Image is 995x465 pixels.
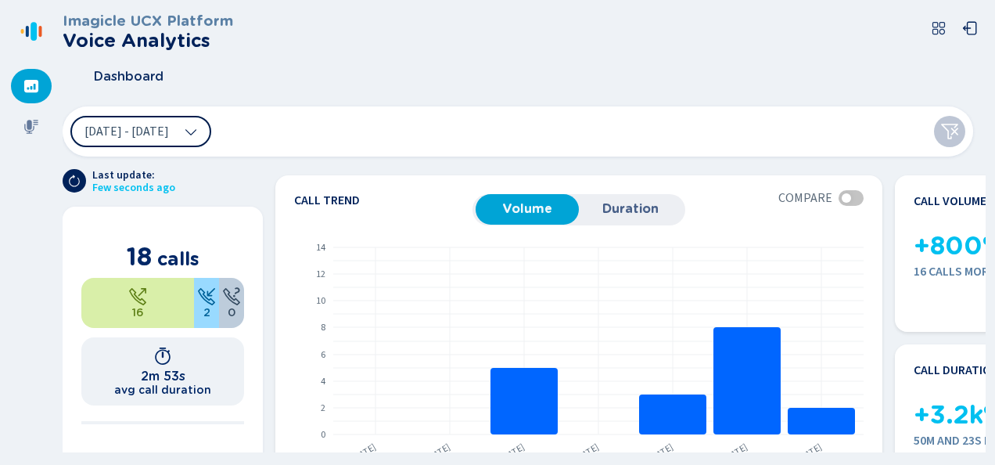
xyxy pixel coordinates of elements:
[940,122,959,141] svg: funnel-disabled
[92,169,175,182] span: Last update:
[94,70,163,84] span: Dashboard
[197,287,216,306] svg: telephone-inbound
[778,191,832,205] span: Compare
[194,278,219,328] div: 11.11%
[321,348,325,361] text: 6
[185,125,197,138] svg: chevron-down
[934,116,965,147] button: Clear filters
[321,320,325,333] text: 8
[203,306,210,319] span: 2
[68,175,81,187] svg: arrow-clockwise
[63,30,233,52] h2: Voice Analytics
[222,287,241,306] svg: unknown-call
[316,240,325,254] text: 14
[141,369,185,384] h1: 2m 53s
[70,116,211,147] button: [DATE] - [DATE]
[157,247,199,270] span: calls
[587,202,674,216] span: Duration
[92,182,175,194] span: Few seconds ago
[11,69,52,103] div: Dashboard
[294,194,472,207] h4: Call trend
[321,427,325,441] text: 0
[476,194,579,224] button: Volume
[483,202,571,216] span: Volume
[23,119,39,135] svg: mic-fill
[316,267,325,280] text: 12
[11,110,52,144] div: Recordings
[81,278,194,328] div: 88.89%
[153,347,172,366] svg: timer
[128,287,147,306] svg: telephone-outbound
[63,13,233,30] h3: Imagicle UCX Platform
[132,306,144,319] span: 16
[23,78,39,94] svg: dashboard-filled
[127,241,152,272] span: 18
[321,374,325,387] text: 4
[962,20,978,36] svg: box-arrow-left
[219,278,244,328] div: 0%
[579,194,682,224] button: Duration
[84,125,169,138] span: [DATE] - [DATE]
[316,294,325,307] text: 10
[228,306,235,319] span: 0
[114,384,211,396] h2: avg call duration
[321,401,325,414] text: 2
